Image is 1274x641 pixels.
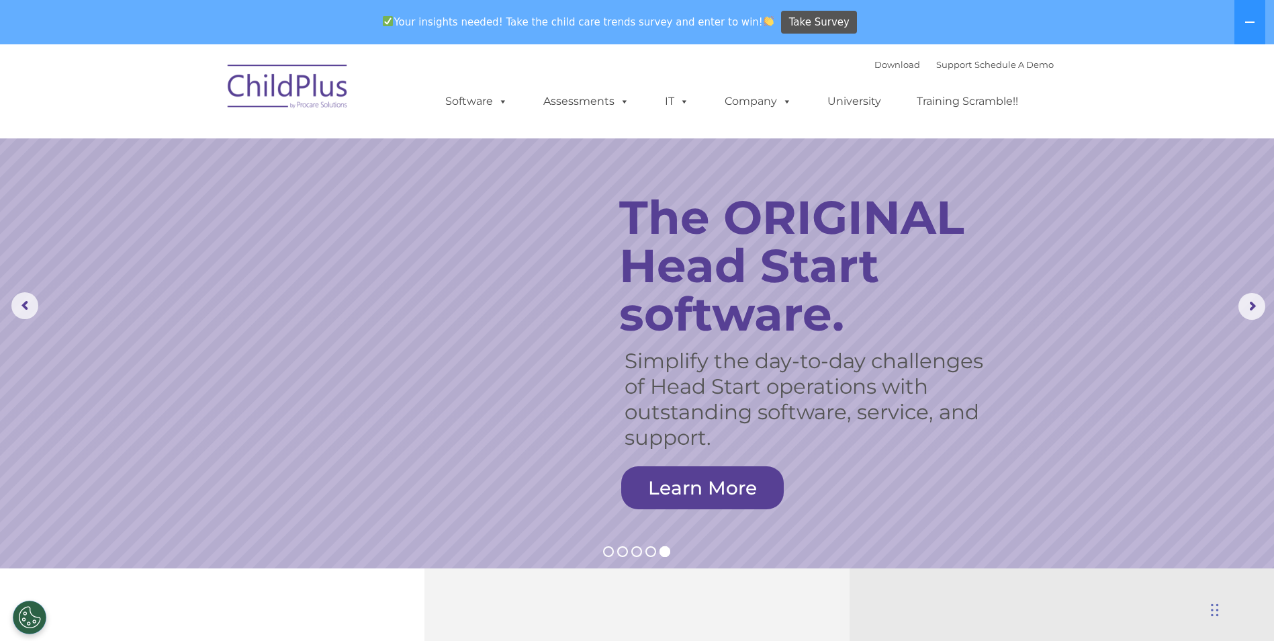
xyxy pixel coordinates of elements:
span: Last name [187,89,228,99]
a: IT [651,88,702,115]
span: Your insights needed! Take the child care trends survey and enter to win! [377,9,780,35]
img: 👏 [764,16,774,26]
a: Assessments [530,88,643,115]
button: Cookies Settings [13,601,46,634]
span: Take Survey [789,11,850,34]
rs-layer: Simplify the day-to-day challenges of Head Start operations with outstanding software, service, a... [625,348,997,450]
a: Schedule A Demo [974,59,1054,70]
a: University [814,88,895,115]
iframe: Chat Widget [1054,496,1274,641]
a: Company [711,88,805,115]
a: Take Survey [781,11,857,34]
a: Software [432,88,521,115]
a: Download [874,59,920,70]
a: Support [936,59,972,70]
span: Phone number [187,144,244,154]
img: ✅ [383,16,393,26]
a: Learn More [621,466,784,509]
div: Drag [1211,590,1219,630]
img: ChildPlus by Procare Solutions [221,55,355,122]
font: | [874,59,1054,70]
rs-layer: The ORIGINAL Head Start software. [619,193,1017,338]
a: Training Scramble!! [903,88,1032,115]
